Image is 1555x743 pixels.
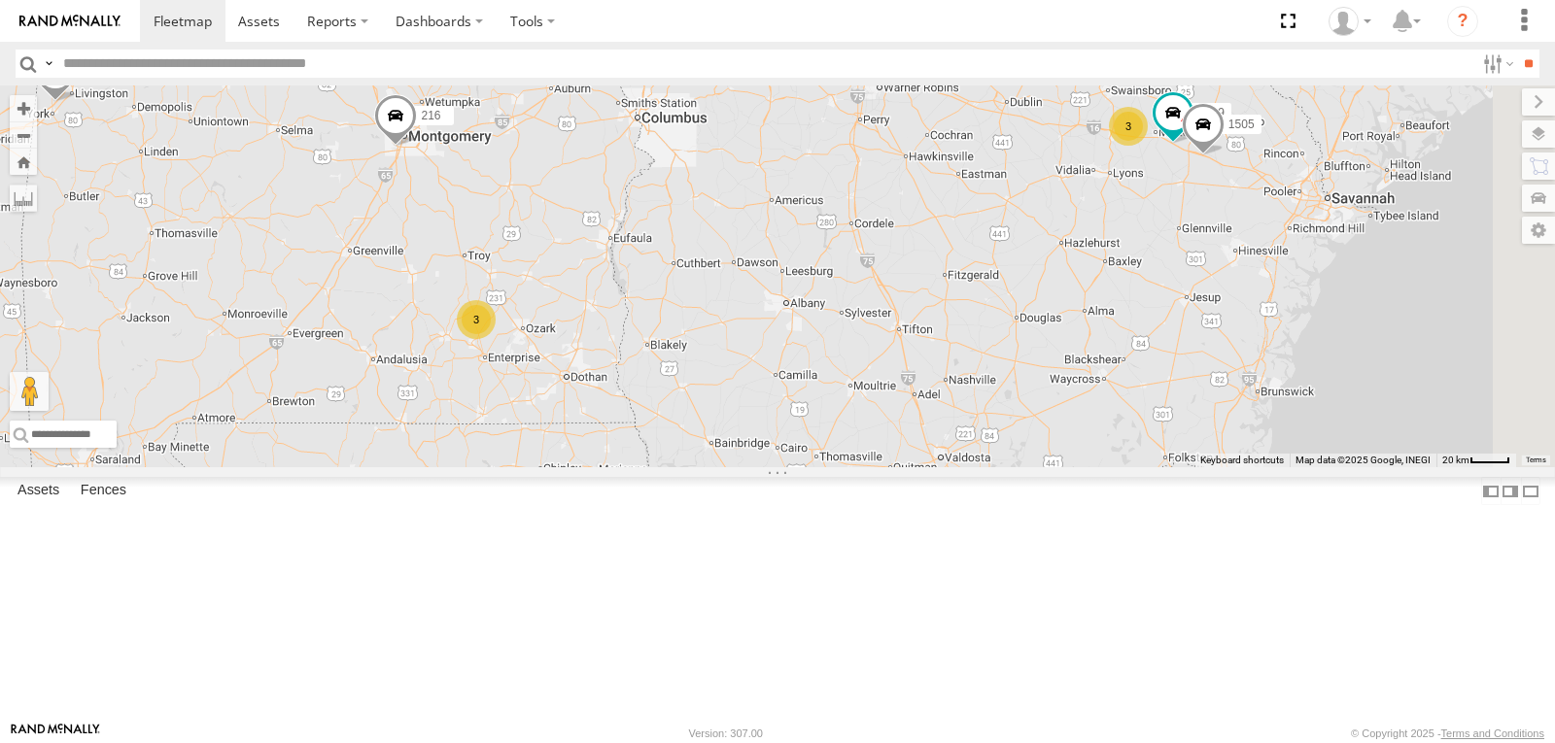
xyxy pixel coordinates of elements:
[1351,727,1544,739] div: © Copyright 2025 -
[1475,50,1517,78] label: Search Filter Options
[1322,7,1378,36] div: EDWARD EDMONDSON
[11,724,100,743] a: Visit our Website
[1447,6,1478,37] i: ?
[1441,727,1544,739] a: Terms and Conditions
[1501,477,1520,505] label: Dock Summary Table to the Right
[71,478,136,505] label: Fences
[10,372,49,411] button: Drag Pegman onto the map to open Street View
[689,727,763,739] div: Version: 307.00
[10,95,37,121] button: Zoom in
[10,149,37,175] button: Zoom Home
[10,185,37,212] label: Measure
[19,15,121,28] img: rand-logo.svg
[1228,118,1255,131] span: 1505
[10,121,37,149] button: Zoom out
[1442,455,1469,465] span: 20 km
[1436,454,1516,467] button: Map Scale: 20 km per 38 pixels
[8,478,69,505] label: Assets
[1521,477,1540,505] label: Hide Summary Table
[421,109,440,122] span: 216
[41,50,56,78] label: Search Query
[1200,454,1284,467] button: Keyboard shortcuts
[1526,456,1546,464] a: Terms (opens in new tab)
[1109,107,1148,146] div: 3
[1296,455,1431,465] span: Map data ©2025 Google, INEGI
[457,300,496,339] div: 3
[1522,217,1555,244] label: Map Settings
[1481,477,1501,505] label: Dock Summary Table to the Left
